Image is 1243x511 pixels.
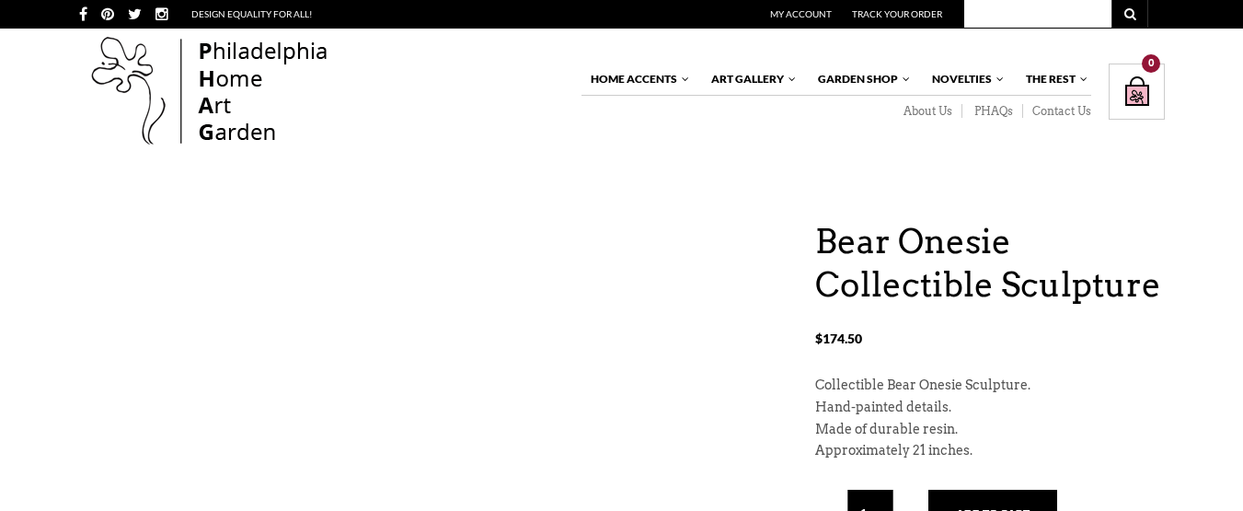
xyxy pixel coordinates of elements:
a: Garden Shop [809,64,912,95]
a: About Us [892,104,962,119]
a: Novelties [923,64,1006,95]
a: The Rest [1017,64,1089,95]
bdi: 174.50 [815,331,862,346]
p: Collectible Bear Onesie Sculpture. [815,375,1165,397]
a: PHAQs [962,104,1023,119]
p: Approximately 21 inches. [815,440,1165,462]
a: Track Your Order [852,8,942,19]
p: Made of durable resin. [815,419,1165,441]
a: Home Accents [581,64,691,95]
a: Contact Us [1023,104,1091,119]
h1: Bear Onesie Collectible Sculpture [815,220,1165,307]
div: 0 [1142,54,1160,73]
span: $ [815,331,823,346]
a: My Account [770,8,832,19]
p: Hand-painted details. [815,397,1165,419]
a: Art Gallery [702,64,798,95]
